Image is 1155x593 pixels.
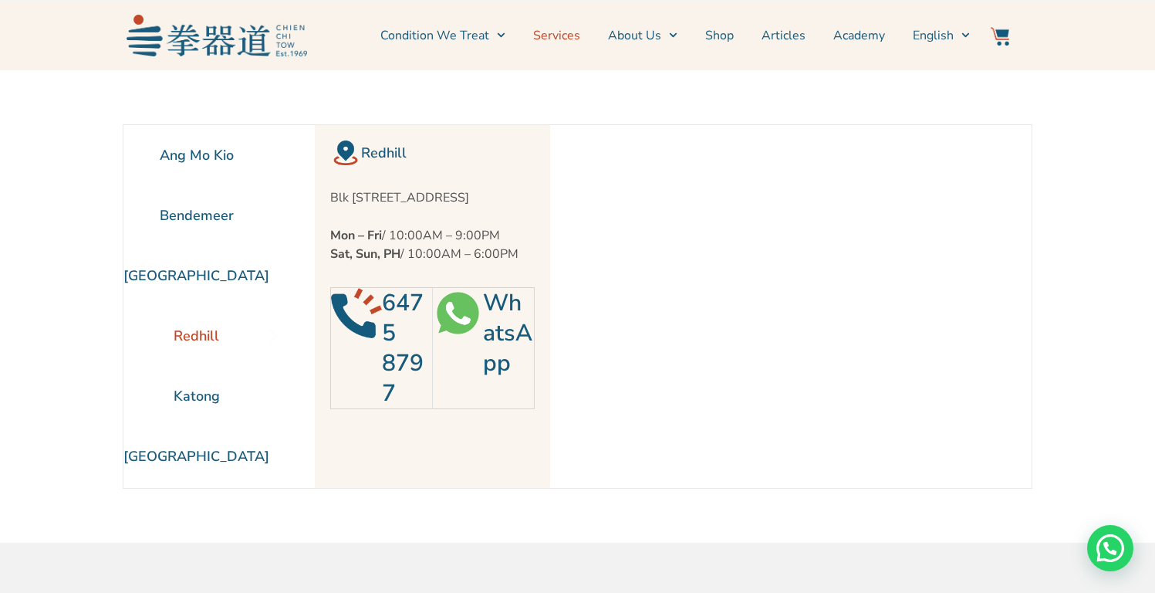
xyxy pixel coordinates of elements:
[833,16,885,55] a: Academy
[550,125,987,488] iframe: Chien Chi Tow Healthcare Redhill
[330,226,535,263] p: / 10:00AM – 9:00PM / 10:00AM – 6:00PM
[382,287,424,409] a: 6475 8797
[330,188,535,207] p: Blk [STREET_ADDRESS]
[913,16,970,55] a: English
[330,227,382,244] strong: Mon – Fri
[608,16,677,55] a: About Us
[705,16,734,55] a: Shop
[483,287,532,379] a: WhatsApp
[913,26,954,45] span: English
[361,142,535,164] h2: Redhill
[380,16,505,55] a: Condition We Treat
[762,16,805,55] a: Articles
[330,246,400,263] strong: Sat, Sun, PH
[315,16,971,55] nav: Menu
[533,16,580,55] a: Services
[991,27,1009,46] img: Website Icon-03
